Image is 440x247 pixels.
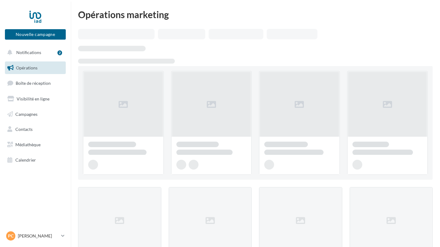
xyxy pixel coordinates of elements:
a: Médiathèque [4,138,67,151]
span: Opérations [16,65,37,70]
span: Visibilité en ligne [17,96,49,101]
span: Contacts [15,127,33,132]
button: Nouvelle campagne [5,29,66,40]
span: Médiathèque [15,142,41,147]
div: 2 [57,50,62,55]
span: PC [8,233,14,239]
a: Boîte de réception [4,76,67,90]
span: Campagnes [15,111,37,116]
a: PC [PERSON_NAME] [5,230,66,242]
a: Visibilité en ligne [4,92,67,105]
a: Campagnes [4,108,67,121]
span: Calendrier [15,157,36,163]
a: Contacts [4,123,67,136]
span: Notifications [16,50,41,55]
button: Notifications 2 [4,46,65,59]
p: [PERSON_NAME] [18,233,59,239]
div: Opérations marketing [78,10,433,19]
a: Calendrier [4,154,67,167]
span: Boîte de réception [16,80,51,86]
a: Opérations [4,61,67,74]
